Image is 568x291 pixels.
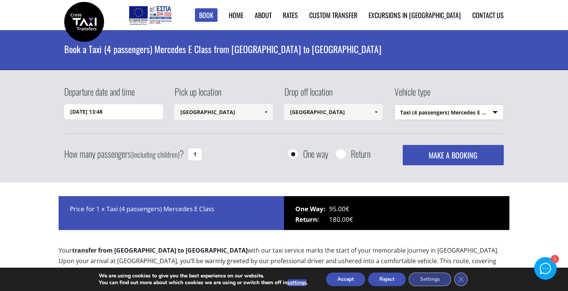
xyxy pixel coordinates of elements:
div: 1 [551,255,559,264]
label: How many passengers ? [64,145,184,163]
div: Price for 1 x Taxi (4 passengers) Mercedes E Class [59,196,284,230]
h1: Book a Taxi (4 passengers) Mercedes E Class from [GEOGRAPHIC_DATA] to [GEOGRAPHIC_DATA] [64,30,504,68]
a: Crete Taxi Transfers | Book a Taxi transfer from Heraklion airport to Rethymnon city | Crete Taxi... [64,17,104,25]
a: Excursions in [GEOGRAPHIC_DATA] [369,10,461,20]
p: You can find out more about which cookies we are using or switch them off in . [99,279,308,286]
button: settings [287,279,307,286]
a: Custom Transfer [309,10,357,20]
a: Contact us [472,10,504,20]
button: Settings [409,273,451,286]
button: Close GDPR Cookie Banner [454,273,468,286]
label: Pick up location [174,85,221,104]
button: MAKE A BOOKING [403,145,504,165]
label: Departure date and time [64,85,135,104]
label: Vehicle type [394,85,431,104]
button: Reject [368,273,406,286]
a: Show All Items [370,104,382,120]
img: e-bannersEUERDF180X90.jpg [128,4,172,26]
b: transfer from [GEOGRAPHIC_DATA] to [GEOGRAPHIC_DATA] [72,246,248,254]
input: Select drop-off location [284,104,383,120]
p: We are using cookies to give you the best experience on our website. [99,273,308,279]
a: Show All Items [260,104,272,120]
span: Taxi (4 passengers) Mercedes E Class [394,105,504,120]
span: Return: [295,214,329,225]
button: Accept [326,273,365,286]
span: One Way: [295,204,329,214]
a: Rates [283,10,298,20]
img: Crete Taxi Transfers | Book a Taxi transfer from Heraklion airport to Rethymnon city | Crete Taxi... [64,2,104,42]
a: Book [195,8,218,22]
a: Home [229,10,243,20]
div: 95.00€ 180.00€ [284,196,509,230]
input: Select pickup location [174,104,273,120]
small: (including children) [131,149,180,160]
label: Return [351,149,370,158]
a: About [255,10,272,20]
label: Drop off location [284,85,332,104]
label: One way [303,149,328,158]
